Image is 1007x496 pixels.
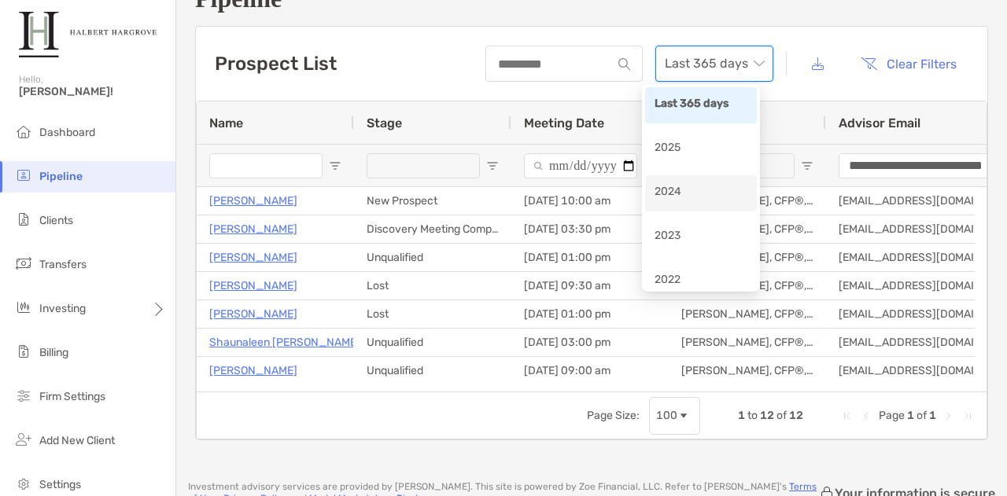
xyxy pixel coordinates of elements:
div: Page Size [649,397,700,435]
span: Meeting Date [524,116,604,130]
div: 2023 [655,227,747,247]
img: settings icon [14,474,33,493]
div: [DATE] 01:00 pm [511,300,669,328]
span: Page [879,409,905,422]
div: Unqualified [354,329,511,356]
div: Next Page [942,410,955,422]
div: New Prospect [354,187,511,215]
div: Unqualified [354,357,511,384]
span: 1 [907,409,914,422]
div: Unqualified [354,244,511,271]
div: [DATE] 09:30 am [511,272,669,299]
a: [PERSON_NAME] [209,276,297,296]
input: Name Filter Input [209,153,323,178]
span: Firm Settings [39,390,105,403]
span: Last 365 days [665,46,764,81]
button: Open Filter Menu [801,160,813,172]
img: firm-settings icon [14,386,33,405]
button: Open Filter Menu [329,160,341,172]
a: [PERSON_NAME] [209,248,297,267]
img: input icon [618,58,630,70]
img: billing icon [14,342,33,361]
span: Advisor Email [839,116,920,130]
span: Name [209,116,243,130]
span: Billing [39,346,68,359]
div: [DATE] 10:00 am [511,187,669,215]
button: Clear Filters [849,46,968,81]
span: of [917,409,927,422]
div: Previous Page [860,410,872,422]
span: Add New Client [39,434,115,447]
div: 2024 [645,175,757,211]
a: [PERSON_NAME] [209,361,297,380]
span: Stage [367,116,402,130]
span: Settings [39,478,81,491]
span: 12 [789,409,803,422]
span: Dashboard [39,126,95,139]
div: 2022 [655,271,747,291]
div: [DATE] 03:00 pm [511,329,669,356]
div: 2023 [645,219,757,255]
div: 2022 [645,263,757,299]
span: Clients [39,214,73,227]
img: pipeline icon [14,166,33,185]
h3: Prospect List [215,53,337,75]
img: add_new_client icon [14,430,33,449]
div: Last Page [961,410,974,422]
span: 1 [738,409,745,422]
div: First Page [841,410,854,422]
img: transfers icon [14,254,33,273]
span: 1 [929,409,936,422]
img: Zoe Logo [19,6,157,63]
div: Last 365 days [655,95,747,115]
span: Investing [39,302,86,315]
div: 100 [656,409,677,422]
a: [PERSON_NAME] [209,304,297,324]
input: Meeting Date Filter Input [524,153,637,178]
div: 2024 [655,183,747,203]
div: [DATE] 09:00 am [511,357,669,384]
a: [PERSON_NAME] [209,191,297,211]
div: 2025 [655,139,747,159]
span: to [747,409,758,422]
div: Discovery Meeting Complete [354,215,511,243]
span: Pipeline [39,170,83,183]
img: clients icon [14,210,33,229]
div: Lost [354,300,511,328]
div: [PERSON_NAME], CFP®, CDFA®, AIF® [669,357,826,384]
div: [DATE] 03:30 pm [511,215,669,243]
div: [PERSON_NAME], CFP®, CDFA®, AIF® [669,300,826,328]
span: [PERSON_NAME]! [19,85,166,98]
button: Open Filter Menu [486,160,499,172]
a: Shaunaleen [PERSON_NAME] [209,333,360,352]
div: Lost [354,272,511,299]
span: Transfers [39,258,87,271]
img: dashboard icon [14,122,33,141]
span: 12 [760,409,774,422]
img: investing icon [14,298,33,317]
span: of [776,409,787,422]
div: Last 365 days [645,87,757,123]
div: [PERSON_NAME], CFP®, CDFA®, AIF® [669,329,826,356]
div: 2025 [645,131,757,167]
div: [DATE] 01:00 pm [511,244,669,271]
div: Page Size: [587,409,640,422]
a: [PERSON_NAME] [209,219,297,239]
